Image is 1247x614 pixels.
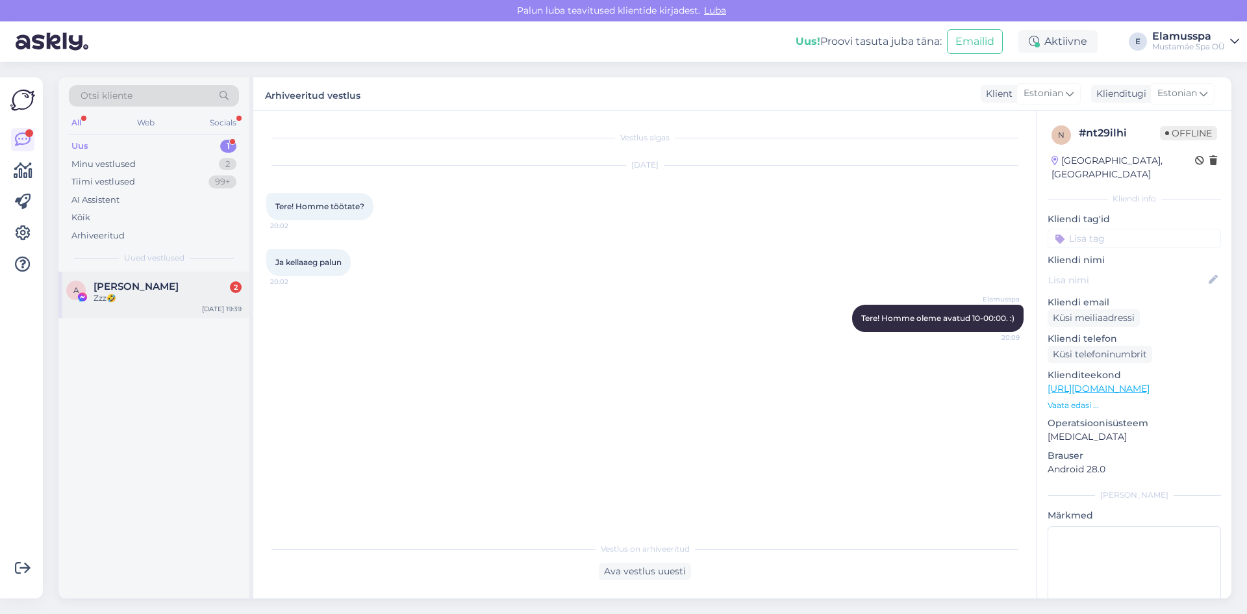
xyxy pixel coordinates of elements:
[71,229,125,242] div: Arhiveeritud
[73,285,79,295] span: A
[81,89,132,103] span: Otsi kliente
[220,140,236,153] div: 1
[796,35,820,47] b: Uus!
[265,85,360,103] label: Arhiveeritud vestlus
[266,132,1024,144] div: Vestlus algas
[1048,416,1221,430] p: Operatsioonisüsteem
[94,292,242,304] div: Zzz🤣
[1157,86,1197,101] span: Estonian
[71,211,90,224] div: Kõik
[134,114,157,131] div: Web
[947,29,1003,54] button: Emailid
[1079,125,1160,141] div: # nt29ilhi
[94,281,179,292] span: Arnis Tarassu
[1048,309,1140,327] div: Küsi meiliaadressi
[1152,31,1225,42] div: Elamusspa
[1048,430,1221,444] p: [MEDICAL_DATA]
[207,114,239,131] div: Socials
[1048,509,1221,522] p: Märkmed
[1024,86,1063,101] span: Estonian
[796,34,942,49] div: Proovi tasuta juba täna:
[1048,463,1221,476] p: Android 28.0
[71,175,135,188] div: Tiimi vestlused
[270,221,319,231] span: 20:02
[1048,229,1221,248] input: Lisa tag
[1091,87,1146,101] div: Klienditugi
[1048,212,1221,226] p: Kliendi tag'id
[601,543,690,555] span: Vestlus on arhiveeritud
[71,140,88,153] div: Uus
[1152,42,1225,52] div: Mustamäe Spa OÜ
[10,88,35,112] img: Askly Logo
[124,252,184,264] span: Uued vestlused
[208,175,236,188] div: 99+
[1048,489,1221,501] div: [PERSON_NAME]
[1048,383,1150,394] a: [URL][DOMAIN_NAME]
[1058,130,1064,140] span: n
[971,333,1020,342] span: 20:09
[1048,400,1221,411] p: Vaata edasi ...
[275,201,364,211] span: Tere! Homme töötate?
[981,87,1013,101] div: Klient
[1129,32,1147,51] div: E
[1018,30,1098,53] div: Aktiivne
[69,114,84,131] div: All
[1152,31,1239,52] a: ElamusspaMustamäe Spa OÜ
[266,159,1024,171] div: [DATE]
[700,5,730,16] span: Luba
[1048,449,1221,463] p: Brauser
[270,277,319,287] span: 20:02
[1048,193,1221,205] div: Kliendi info
[1052,154,1195,181] div: [GEOGRAPHIC_DATA], [GEOGRAPHIC_DATA]
[1048,346,1152,363] div: Küsi telefoninumbrit
[230,281,242,293] div: 2
[1048,296,1221,309] p: Kliendi email
[275,257,342,267] span: Ja kellaaeg palun
[971,294,1020,304] span: Elamusspa
[861,313,1014,323] span: Tere! Homme oleme avatud 10-00:00. :)
[1048,273,1206,287] input: Lisa nimi
[219,158,236,171] div: 2
[1048,332,1221,346] p: Kliendi telefon
[71,158,136,171] div: Minu vestlused
[1048,253,1221,267] p: Kliendi nimi
[599,563,691,580] div: Ava vestlus uuesti
[1160,126,1217,140] span: Offline
[202,304,242,314] div: [DATE] 19:39
[1048,368,1221,382] p: Klienditeekond
[71,194,120,207] div: AI Assistent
